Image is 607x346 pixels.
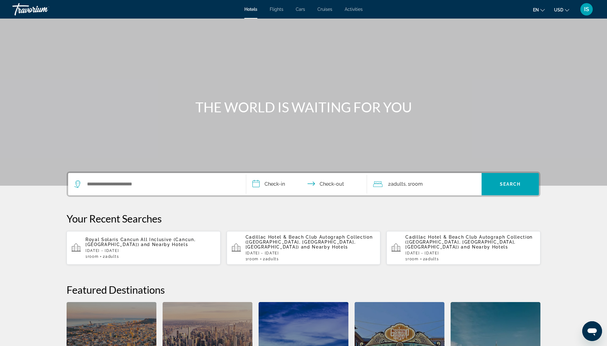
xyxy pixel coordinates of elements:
span: en [533,7,539,12]
span: Room [408,257,419,261]
button: Check in and out dates [246,173,367,195]
a: Hotels [244,7,257,12]
span: USD [554,7,563,12]
iframe: Button to launch messaging window [582,321,602,341]
p: [DATE] - [DATE] [405,251,535,255]
button: Change language [533,5,545,14]
span: , 1 [406,180,423,188]
span: and Nearby Hotels [461,244,508,249]
span: Adults [265,257,279,261]
span: Cadillac Hotel & Beach Club Autograph Collection ([GEOGRAPHIC_DATA], [GEOGRAPHIC_DATA], [GEOGRAPH... [246,235,373,249]
span: and Nearby Hotels [301,244,348,249]
button: Search [482,173,539,195]
span: 2 [388,180,406,188]
span: 2 [263,257,279,261]
span: 1 [405,257,418,261]
span: Adults [391,181,406,187]
span: Room [88,254,99,259]
span: 2 [103,254,119,259]
span: Cadillac Hotel & Beach Club Autograph Collection ([GEOGRAPHIC_DATA], [GEOGRAPHIC_DATA], [GEOGRAPH... [405,235,533,249]
a: Cars [296,7,305,12]
span: 1 [246,257,259,261]
p: Your Recent Searches [67,212,540,225]
button: Change currency [554,5,569,14]
div: Search widget [68,173,539,195]
span: Search [500,182,521,187]
span: IS [584,6,589,12]
h2: Featured Destinations [67,283,540,296]
a: Cruises [317,7,332,12]
a: Flights [270,7,283,12]
span: Room [410,181,423,187]
p: [DATE] - [DATE] [246,251,376,255]
span: 1 [85,254,98,259]
button: Royal Solaris Cancun All Inclusive (Cancun, [GEOGRAPHIC_DATA]) and Nearby Hotels[DATE] - [DATE]1R... [67,231,221,265]
button: Travelers: 2 adults, 0 children [367,173,482,195]
span: Royal Solaris Cancun All Inclusive (Cancun, [GEOGRAPHIC_DATA]) [85,237,195,247]
a: Travorium [12,1,74,17]
button: Cadillac Hotel & Beach Club Autograph Collection ([GEOGRAPHIC_DATA], [GEOGRAPHIC_DATA], [GEOGRAPH... [386,231,540,265]
p: [DATE] - [DATE] [85,249,216,253]
a: Activities [345,7,363,12]
button: User Menu [579,3,595,16]
span: 2 [423,257,439,261]
span: Room [247,257,259,261]
span: Adults [425,257,439,261]
span: and Nearby Hotels [141,242,188,247]
span: Adults [105,254,119,259]
h1: THE WORLD IS WAITING FOR YOU [187,99,420,115]
button: Cadillac Hotel & Beach Club Autograph Collection ([GEOGRAPHIC_DATA], [GEOGRAPHIC_DATA], [GEOGRAPH... [227,231,381,265]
